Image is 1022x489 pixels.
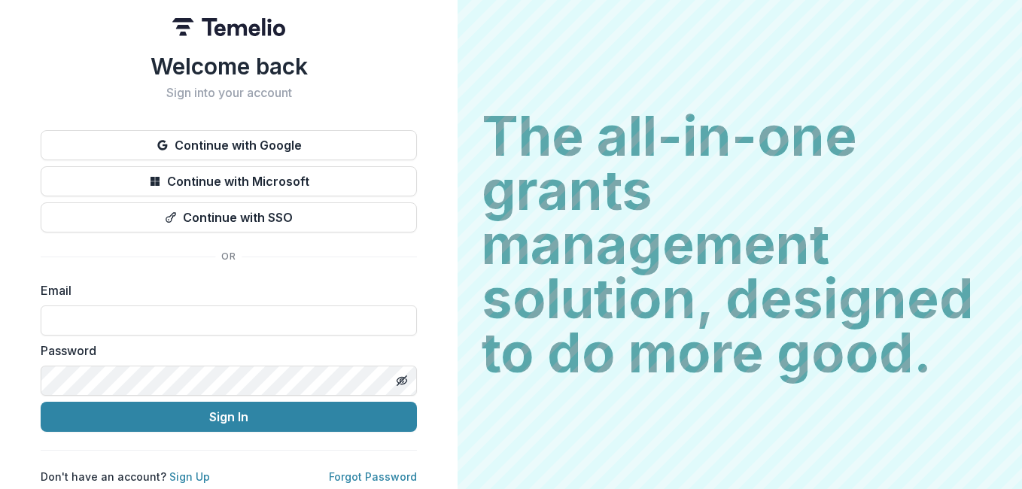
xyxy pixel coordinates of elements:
[329,470,417,483] a: Forgot Password
[41,130,417,160] button: Continue with Google
[41,342,408,360] label: Password
[390,369,414,393] button: Toggle password visibility
[41,402,417,432] button: Sign In
[172,18,285,36] img: Temelio
[169,470,210,483] a: Sign Up
[41,53,417,80] h1: Welcome back
[41,166,417,196] button: Continue with Microsoft
[41,281,408,299] label: Email
[41,469,210,484] p: Don't have an account?
[41,202,417,232] button: Continue with SSO
[41,86,417,100] h2: Sign into your account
